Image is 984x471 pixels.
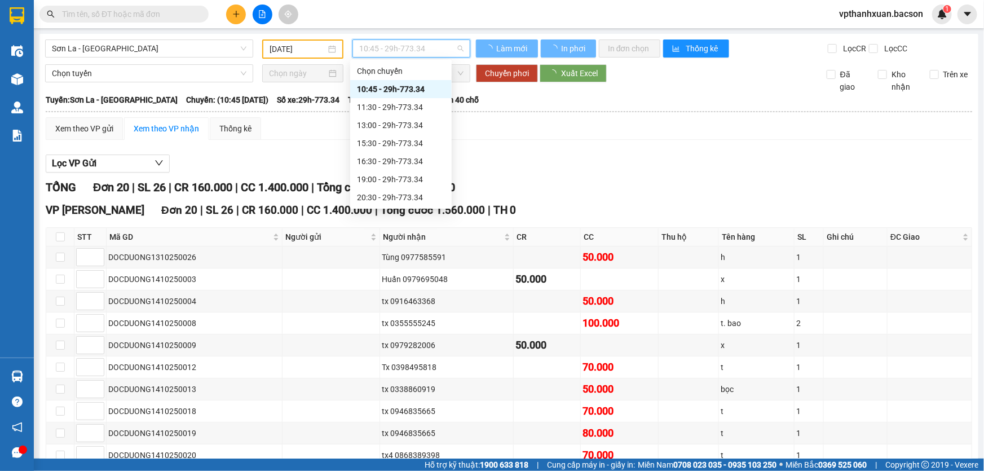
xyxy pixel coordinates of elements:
span: Lọc CC [880,42,909,55]
span: CR 160.000 [174,181,232,194]
td: DOCDUONG1310250026 [107,246,283,268]
div: DOCDUONG1410250009 [108,339,280,351]
span: Chọn tuyến [52,65,246,82]
div: t [721,449,792,461]
div: DOCDUONG1410250008 [108,317,280,329]
div: 50.000 [583,381,656,397]
div: 1 [796,295,822,307]
div: 1 [796,383,822,395]
span: | [132,181,135,194]
div: t [721,427,792,439]
span: | [200,204,203,217]
div: 1 [796,339,822,351]
button: Xuất Excel [540,64,607,82]
span: | [235,181,238,194]
button: Chuyển phơi [476,64,538,82]
span: 1 [945,5,949,13]
span: vpthanhxuan.bacson [830,7,932,21]
button: bar-chartThống kê [663,39,729,58]
div: 20:30 - 29h-773.34 [357,191,445,204]
div: 70.000 [583,403,656,419]
span: Mã GD [109,231,271,243]
button: aim [279,5,298,24]
td: DOCDUONG1410250013 [107,378,283,400]
span: | [488,204,491,217]
td: DOCDUONG1410250018 [107,400,283,422]
span: ĐC Giao [890,231,960,243]
td: DOCDUONG1410250012 [107,356,283,378]
span: loading [549,69,561,77]
div: 100.000 [583,315,656,331]
span: copyright [921,461,929,469]
input: Chọn ngày [269,67,326,80]
span: caret-down [963,9,973,19]
span: | [236,204,239,217]
div: 1 [796,361,822,373]
td: DOCDUONG1410250009 [107,334,283,356]
span: TỔNG [46,181,76,194]
button: caret-down [957,5,977,24]
b: Tuyến: Sơn La - [GEOGRAPHIC_DATA] [46,95,178,104]
div: DOCDUONG1410250020 [108,449,280,461]
strong: 0369 525 060 [818,460,867,469]
div: 70.000 [583,359,656,375]
span: question-circle [12,397,23,407]
span: Thống kê [686,42,720,55]
th: Thu hộ [659,228,719,246]
div: t [721,361,792,373]
span: Lọc VP Gửi [52,156,96,170]
div: 1 [796,449,822,461]
div: Chọn chuyến [357,65,445,77]
span: | [375,204,378,217]
div: 50.000 [583,293,656,309]
span: Tổng cước 1.560.000 [317,181,423,194]
img: solution-icon [11,130,23,142]
div: 19:00 - 29h-773.34 [357,173,445,186]
img: warehouse-icon [11,102,23,113]
img: warehouse-icon [11,45,23,57]
td: DOCDUONG1410250008 [107,312,283,334]
span: notification [12,422,23,433]
td: DOCDUONG1410250004 [107,290,283,312]
div: 1 [796,251,822,263]
span: VP [PERSON_NAME] [46,204,144,217]
span: Số xe: 29h-773.34 [277,94,339,106]
th: Ghi chú [824,228,888,246]
div: DOCDUONG1410250013 [108,383,280,395]
th: CC [581,228,659,246]
span: | [301,204,304,217]
th: SL [795,228,824,246]
div: h [721,251,792,263]
div: 1 [796,427,822,439]
div: x [721,273,792,285]
span: SL 26 [206,204,233,217]
div: Tx 0398495818 [382,361,512,373]
div: DOCDUONG1310250026 [108,251,280,263]
button: plus [226,5,246,24]
span: Đơn 20 [161,204,197,217]
button: file-add [253,5,272,24]
div: x [721,339,792,351]
span: ⚪️ [779,463,783,467]
div: bọc [721,383,792,395]
div: Chọn chuyến [350,62,452,80]
span: file-add [258,10,266,18]
span: down [155,159,164,168]
div: 10:45 - 29h-773.34 [357,83,445,95]
div: tx 0916463368 [382,295,512,307]
span: Miền Bắc [786,459,867,471]
span: Hỗ trợ kỹ thuật: [425,459,528,471]
th: CR [514,228,581,246]
div: Xem theo VP gửi [55,122,113,135]
img: icon-new-feature [937,9,947,19]
img: warehouse-icon [11,371,23,382]
div: 11:30 - 29h-773.34 [357,101,445,113]
div: DOCDUONG1410250018 [108,405,280,417]
span: Xuất Excel [561,67,598,80]
div: 70.000 [583,447,656,463]
div: tx 0338860919 [382,383,512,395]
button: Lọc VP Gửi [46,155,170,173]
span: message [12,447,23,458]
span: Người gửi [285,231,368,243]
span: Chuyến: (10:45 [DATE]) [186,94,268,106]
